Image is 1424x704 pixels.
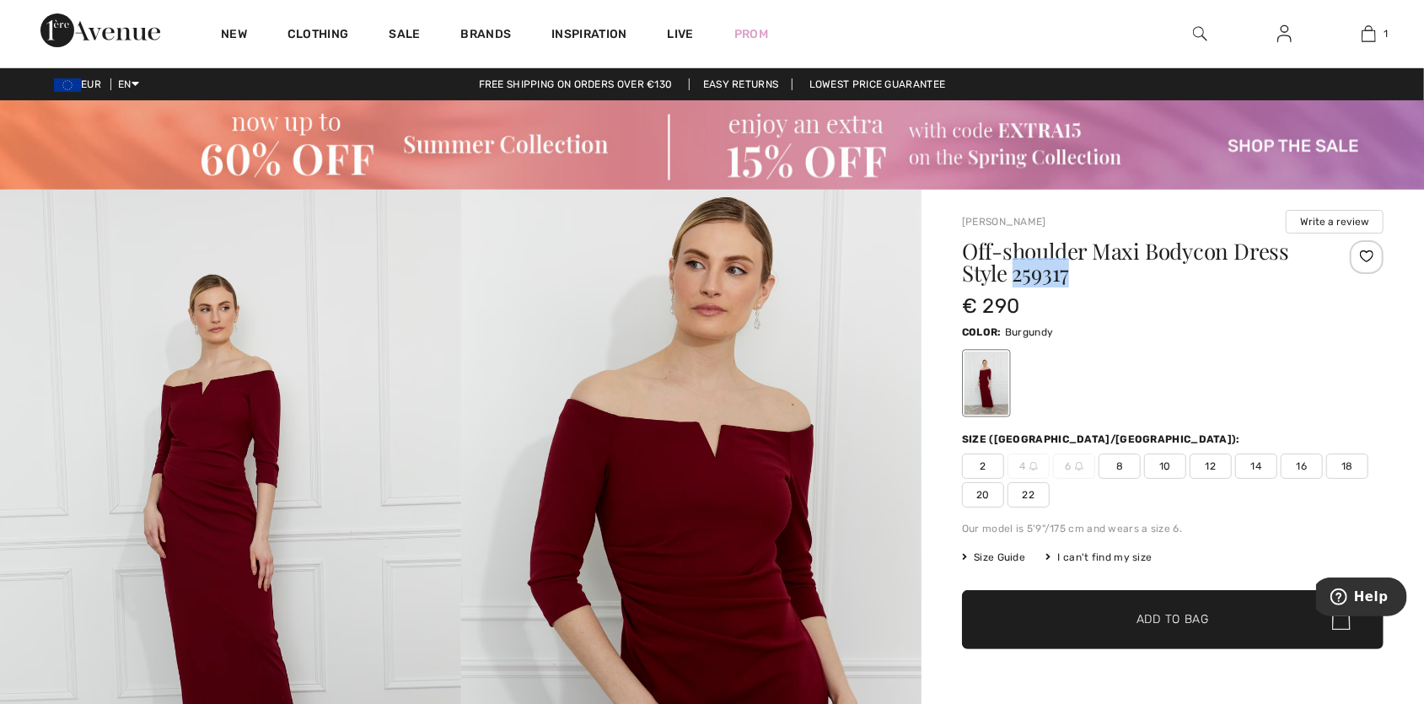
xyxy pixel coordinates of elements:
span: Size Guide [962,550,1025,565]
span: 10 [1144,454,1186,479]
img: ring-m.svg [1029,462,1038,470]
button: Write a review [1286,210,1384,234]
a: 1 [1327,24,1410,44]
div: Our model is 5'9"/175 cm and wears a size 6. [962,521,1384,536]
div: I can't find my size [1045,550,1152,565]
span: 12 [1190,454,1232,479]
span: 18 [1326,454,1368,479]
span: Inspiration [551,27,626,45]
span: Add to Bag [1137,610,1209,628]
span: EUR [54,78,108,90]
a: Live [668,25,694,43]
iframe: Opens a widget where you can find more information [1316,578,1407,620]
a: Easy Returns [689,78,793,90]
a: Brands [461,27,512,45]
button: Add to Bag [962,590,1384,649]
span: € 290 [962,294,1020,318]
img: Euro [54,78,81,92]
img: ring-m.svg [1075,462,1083,470]
span: 4 [1008,454,1050,479]
img: search the website [1193,24,1207,44]
div: Size ([GEOGRAPHIC_DATA]/[GEOGRAPHIC_DATA]): [962,432,1244,447]
span: 20 [962,482,1004,508]
span: 22 [1008,482,1050,508]
a: Sign In [1264,24,1305,45]
span: 16 [1281,454,1323,479]
span: Burgundy [1005,326,1053,338]
a: Prom [734,25,768,43]
div: Burgundy [965,352,1008,415]
span: 8 [1099,454,1141,479]
a: Lowest Price Guarantee [796,78,959,90]
a: [PERSON_NAME] [962,216,1046,228]
img: My Bag [1362,24,1376,44]
a: Free shipping on orders over €130 [465,78,686,90]
span: 2 [962,454,1004,479]
img: 1ère Avenue [40,13,160,47]
img: My Info [1277,24,1292,44]
span: Color: [962,326,1002,338]
a: Clothing [287,27,348,45]
h1: Off-shoulder Maxi Bodycon Dress Style 259317 [962,240,1314,284]
span: 1 [1384,26,1389,41]
span: 14 [1235,454,1277,479]
span: EN [118,78,139,90]
span: 6 [1053,454,1095,479]
a: Sale [389,27,420,45]
a: New [221,27,247,45]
